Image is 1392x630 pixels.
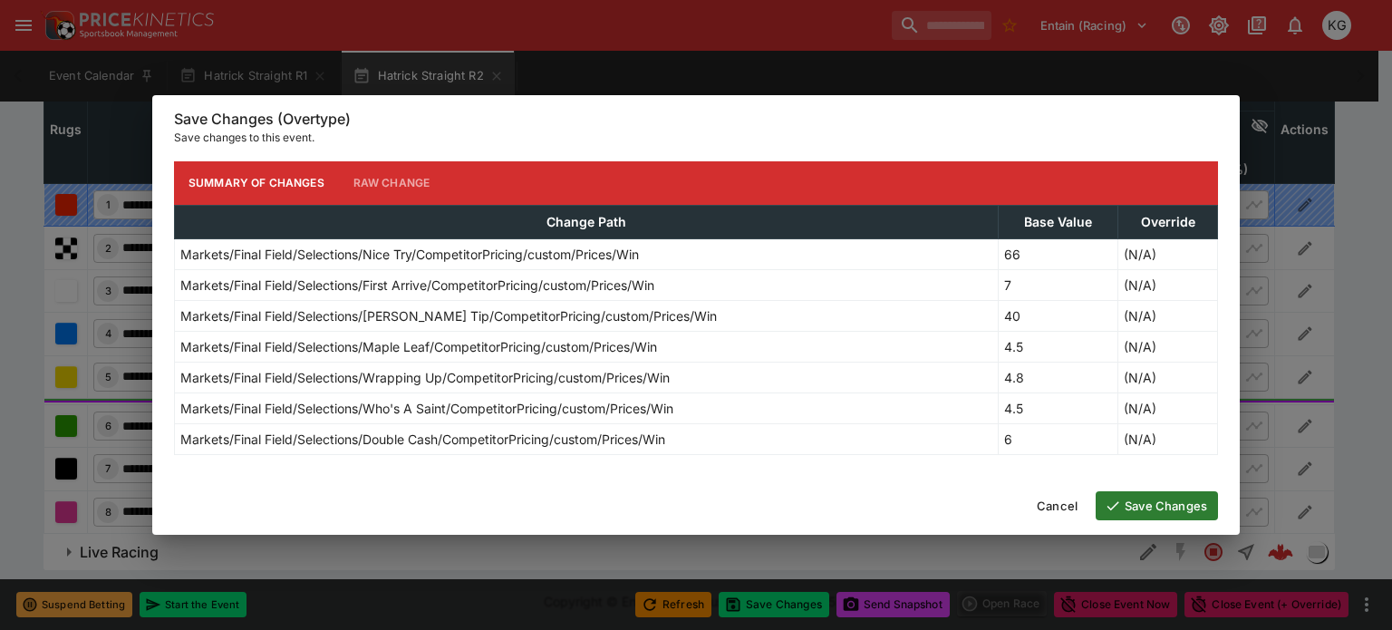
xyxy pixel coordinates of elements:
p: Markets/Final Field/Selections/Who's A Saint/CompetitorPricing/custom/Prices/Win [180,399,673,418]
th: Base Value [999,205,1118,238]
td: (N/A) [1118,269,1218,300]
p: Markets/Final Field/Selections/Double Cash/CompetitorPricing/custom/Prices/Win [180,430,665,449]
td: 40 [999,300,1118,331]
td: (N/A) [1118,393,1218,423]
th: Change Path [175,205,999,238]
p: Save changes to this event. [174,129,1218,147]
button: Cancel [1026,491,1088,520]
p: Markets/Final Field/Selections/Wrapping Up/CompetitorPricing/custom/Prices/Win [180,368,670,387]
td: (N/A) [1118,362,1218,393]
p: Markets/Final Field/Selections/First Arrive/CompetitorPricing/custom/Prices/Win [180,276,654,295]
p: Markets/Final Field/Selections/Nice Try/CompetitorPricing/custom/Prices/Win [180,245,639,264]
td: 4.5 [999,331,1118,362]
td: (N/A) [1118,423,1218,454]
td: 7 [999,269,1118,300]
td: (N/A) [1118,300,1218,331]
th: Override [1118,205,1218,238]
td: 6 [999,423,1118,454]
td: (N/A) [1118,331,1218,362]
h6: Save Changes (Overtype) [174,110,1218,129]
td: 4.8 [999,362,1118,393]
p: Markets/Final Field/Selections/[PERSON_NAME] Tip/CompetitorPricing/custom/Prices/Win [180,306,717,325]
td: (N/A) [1118,238,1218,269]
td: 66 [999,238,1118,269]
button: Save Changes [1096,491,1218,520]
button: Summary of Changes [174,161,339,205]
p: Markets/Final Field/Selections/Maple Leaf/CompetitorPricing/custom/Prices/Win [180,337,657,356]
button: Raw Change [339,161,445,205]
td: 4.5 [999,393,1118,423]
